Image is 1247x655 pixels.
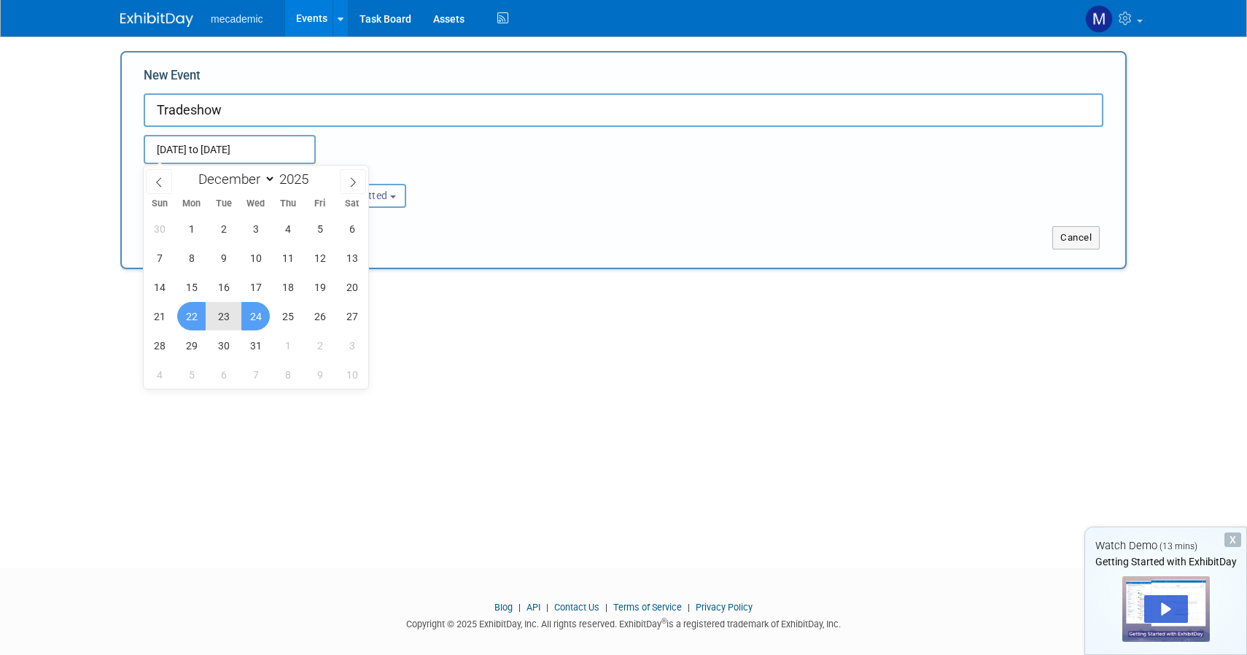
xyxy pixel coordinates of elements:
[177,360,206,389] span: January 5, 2026
[306,302,334,330] span: December 26, 2025
[241,360,270,389] span: January 7, 2026
[338,360,366,389] span: January 10, 2026
[1085,554,1246,569] div: Getting Started with ExhibitDay
[1085,5,1113,33] img: melissa cooper
[144,135,316,164] input: Start Date - End Date
[1224,532,1241,547] div: Dismiss
[338,244,366,272] span: December 13, 2025
[209,273,238,301] span: December 16, 2025
[209,331,238,360] span: December 30, 2025
[241,273,270,301] span: December 17, 2025
[276,171,319,187] input: Year
[144,93,1103,127] input: Name of Trade Show / Conference
[240,199,272,209] span: Wed
[177,244,206,272] span: December 8, 2025
[307,164,448,183] div: Participation:
[306,331,334,360] span: January 2, 2026
[209,244,238,272] span: December 9, 2025
[120,12,193,27] img: ExhibitDay
[145,244,174,272] span: December 7, 2025
[177,273,206,301] span: December 15, 2025
[306,360,334,389] span: January 9, 2026
[209,214,238,243] span: December 2, 2025
[684,602,694,613] span: |
[613,602,682,613] a: Terms of Service
[209,360,238,389] span: January 6, 2026
[543,602,552,613] span: |
[696,602,753,613] a: Privacy Policy
[273,214,302,243] span: December 4, 2025
[527,602,540,613] a: API
[1085,538,1246,554] div: Watch Demo
[145,360,174,389] span: January 4, 2026
[211,13,263,25] span: mecademic
[661,617,667,625] sup: ®
[1159,541,1197,551] span: (13 mins)
[515,602,524,613] span: |
[338,302,366,330] span: December 27, 2025
[338,331,366,360] span: January 3, 2026
[177,302,206,330] span: December 22, 2025
[272,199,304,209] span: Thu
[602,602,611,613] span: |
[1052,226,1100,249] button: Cancel
[145,273,174,301] span: December 14, 2025
[209,302,238,330] span: December 23, 2025
[241,331,270,360] span: December 31, 2025
[144,164,285,183] div: Attendance / Format:
[145,302,174,330] span: December 21, 2025
[273,331,302,360] span: January 1, 2026
[176,199,208,209] span: Mon
[273,302,302,330] span: December 25, 2025
[304,199,336,209] span: Fri
[241,244,270,272] span: December 10, 2025
[1144,595,1188,623] div: Play
[241,302,270,330] span: December 24, 2025
[306,273,334,301] span: December 19, 2025
[554,602,599,613] a: Contact Us
[144,67,201,90] label: New Event
[208,199,240,209] span: Tue
[273,273,302,301] span: December 18, 2025
[306,214,334,243] span: December 5, 2025
[177,331,206,360] span: December 29, 2025
[336,199,368,209] span: Sat
[241,214,270,243] span: December 3, 2025
[338,214,366,243] span: December 6, 2025
[338,273,366,301] span: December 20, 2025
[273,360,302,389] span: January 8, 2026
[192,170,276,188] select: Month
[145,331,174,360] span: December 28, 2025
[306,244,334,272] span: December 12, 2025
[145,214,174,243] span: November 30, 2025
[177,214,206,243] span: December 1, 2025
[144,199,176,209] span: Sun
[494,602,513,613] a: Blog
[273,244,302,272] span: December 11, 2025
